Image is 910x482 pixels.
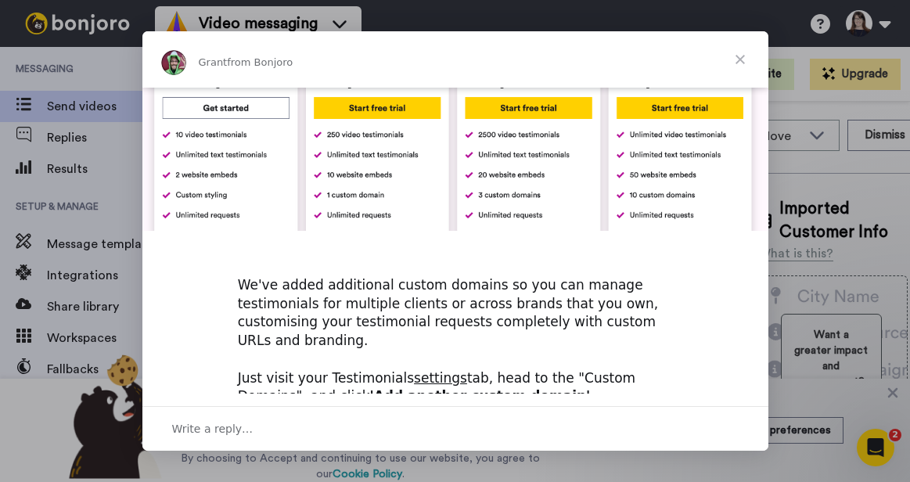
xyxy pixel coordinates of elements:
a: settings [414,370,467,386]
span: Grant [199,56,228,68]
img: Profile image for Grant [161,50,186,75]
span: Write a reply… [172,419,254,439]
div: Open conversation and reply [142,406,768,451]
b: 'Add another custom domain' [369,388,590,404]
div: We've added additional custom domains so you can manage testimonials for multiple clients or acro... [238,257,673,406]
span: Close [712,31,768,88]
span: from Bonjoro [227,56,293,68]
